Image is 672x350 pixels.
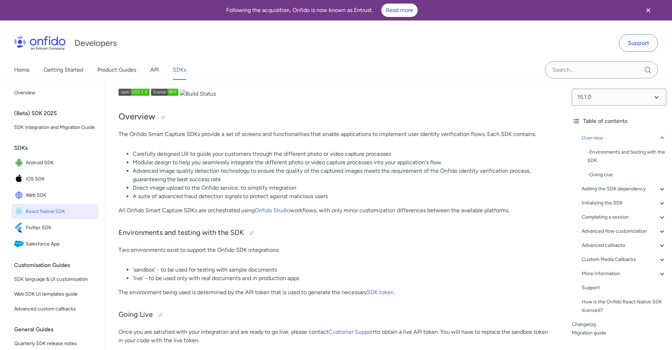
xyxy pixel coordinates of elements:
[119,130,552,138] p: The Onfido Smart Capture SDKs provide a set of screens and functionalities that enable applicatio...
[11,188,98,203] a: IconWeb SDKWeb SDK
[11,287,98,301] a: Web SDK UI templates guide
[11,86,98,100] a: Overview
[74,37,117,49] h1: Developers
[11,272,98,286] a: SDK language & UI customisation
[14,174,26,184] img: IconiOS SDK
[255,207,290,214] a: Onfido Studio
[14,305,96,313] span: Advanced custom callbacks
[26,174,96,184] span: iOS SDK
[582,199,666,207] a: Initializing the SDK
[572,329,666,337] a: Migration guide
[14,141,101,155] div: SDKs
[582,255,666,264] a: Custom Media Callbacks
[14,239,26,249] img: IconSalesforce App
[582,134,666,142] a: Overview
[14,290,96,298] span: Web SDK UI templates guide
[328,328,375,335] a: Customer Support
[119,246,552,254] p: Two environments exist to support the Onfido SDK integrations:
[582,241,666,250] a: Advanced callbacks
[133,167,552,184] li: Advanced image quality detection technology to ensure the quality of the captured images meets th...
[14,158,26,168] img: IconAndroid SDK
[133,158,552,167] li: Modular design to help you seamlessly integrate the different photo or video capture processes in...
[14,89,96,97] span: Overview
[133,184,552,192] li: Direct image upload to the Onfido service, to simplify integration
[44,60,83,80] a: Getting Started
[367,289,394,296] a: SDK token
[133,274,552,283] li: 'live' - to be used only with real documents and in production apps
[572,117,666,125] div: Table of contents
[582,269,666,278] a: More Information
[26,190,96,200] span: Web SDK
[14,190,26,200] img: IconWeb SDK
[587,148,666,165] div: - Environments and testing with the SDK
[173,60,186,80] a: SDKs
[119,89,150,96] img: npm
[14,322,101,337] div: General Guides
[14,123,96,132] span: SDK Integration and Migration Guide
[381,4,418,17] a: Read more
[587,148,666,165] a: -Environments and testing with the SDK
[119,309,552,321] h3: Going Live
[26,239,96,249] span: Salesforce App
[587,171,666,179] div: - Going Live
[545,61,658,78] input: Onfido search input field
[14,275,96,284] span: SDK language & UI customisation
[619,34,658,52] a: Support
[119,111,552,123] h2: Overview
[11,204,98,219] a: IconReact Native SDKReact Native SDK
[133,266,552,274] li: 'sandbox' - to be used for testing with sample documents
[11,155,98,171] a: IconAndroid SDKAndroid SDK
[582,284,666,292] a: Support
[11,171,98,187] a: IconiOS SDKiOS SDK
[151,89,178,96] img: NPM
[14,60,30,80] a: Home
[14,223,26,233] img: IconFlutter SDK
[133,150,552,158] li: Carefully designed UX to guide your customers through the different photo or video capture processes
[582,227,666,236] a: Advanced flow customization
[582,213,666,221] a: Completing a session
[26,158,96,168] span: Android SDK
[14,258,101,272] div: Customisation Guides
[180,90,216,98] img: Build Status
[644,6,653,14] svg: Close banner
[119,288,552,297] p: The environment being used is determined by the API token that is used to generate the necessary .
[119,328,552,345] p: Once you are satisfied with your integration and are ready to go live, please contact to obtain a...
[635,1,661,19] button: Close banner
[11,236,98,252] a: IconSalesforce AppSalesforce App
[11,220,98,236] a: IconFlutter SDKFlutter SDK
[133,192,552,201] li: A suite of advanced fraud detection signals to protect against malicious users
[14,106,101,120] div: (Beta) SDK 2025
[582,185,666,193] a: Adding the SDK dependency
[26,207,96,216] span: React Native SDK
[119,227,552,239] h3: Environments and testing with the SDK
[14,36,66,50] img: Onfido Logo
[26,223,96,233] span: Flutter SDK
[150,60,159,80] a: API
[14,339,96,348] span: Quarterly SDK release notes
[8,4,635,17] div: Following the acquisition, Onfido is now known as Entrust.
[572,320,666,329] a: Changelog
[119,206,552,215] p: All Onfido Smart Capture SDKs are orchestrated using workflows, with only minor customization dif...
[582,298,666,315] a: How is the Onfido React Native SDK licensed?
[11,302,98,316] a: Advanced custom callbacks
[11,120,98,135] a: SDK Integration and Migration Guide
[587,171,666,179] a: -Going Live
[97,60,136,80] a: Product Guides
[14,207,26,216] img: IconReact Native SDK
